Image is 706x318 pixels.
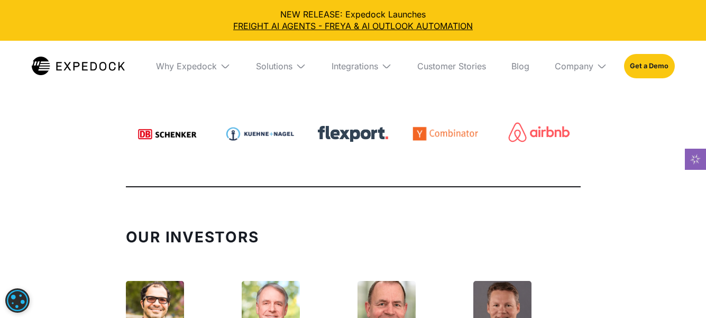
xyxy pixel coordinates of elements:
a: Blog [503,41,538,92]
a: Get a Demo [624,54,674,78]
strong: Our Investors [126,228,259,246]
div: Integrations [332,61,378,71]
div: Company [546,41,616,92]
div: Solutions [256,61,292,71]
div: NEW RELEASE: Expedock Launches [8,8,698,32]
div: Integrations [323,41,400,92]
iframe: Chat Widget [530,204,706,318]
div: Solutions [247,41,315,92]
a: Customer Stories [409,41,494,92]
div: Why Expedock [148,41,239,92]
div: Company [555,61,593,71]
div: Why Expedock [156,61,217,71]
a: FREIGHT AI AGENTS - FREYA & AI OUTLOOK AUTOMATION [8,20,698,32]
